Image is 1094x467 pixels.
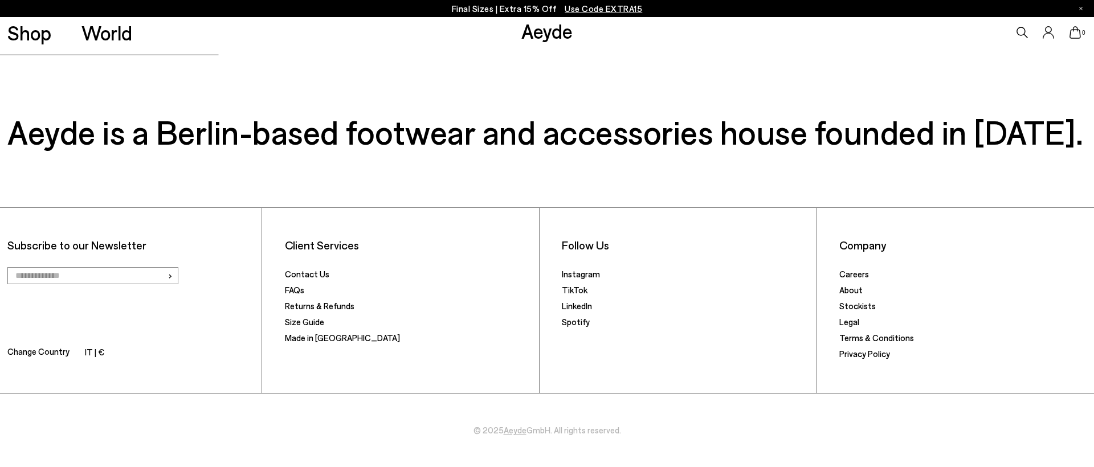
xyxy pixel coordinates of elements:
[1081,30,1087,36] span: 0
[839,317,859,327] a: Legal
[285,301,354,311] a: Returns & Refunds
[1069,26,1081,39] a: 0
[285,285,304,295] a: FAQs
[839,333,914,343] a: Terms & Conditions
[285,333,400,343] a: Made in [GEOGRAPHIC_DATA]
[562,317,590,327] a: Spotify
[452,2,643,16] p: Final Sizes | Extra 15% Off
[168,267,173,284] span: ›
[285,238,532,252] li: Client Services
[839,238,1087,252] li: Company
[285,317,324,327] a: Size Guide
[7,23,51,43] a: Shop
[839,301,876,311] a: Stockists
[562,238,809,252] li: Follow Us
[85,345,104,361] li: IT | €
[7,116,1087,147] h3: Aeyde is a Berlin-based footwear and accessories house founded in [DATE].
[562,269,600,279] a: Instagram
[285,269,329,279] a: Contact Us
[839,349,890,359] a: Privacy Policy
[7,345,70,361] span: Change Country
[81,23,132,43] a: World
[562,301,592,311] a: LinkedIn
[7,238,254,252] p: Subscribe to our Newsletter
[521,19,573,43] a: Aeyde
[565,3,642,14] span: Navigate to /collections/ss25-final-sizes
[562,285,587,295] a: TikTok
[504,425,526,435] a: Aeyde
[839,269,869,279] a: Careers
[839,285,863,295] a: About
